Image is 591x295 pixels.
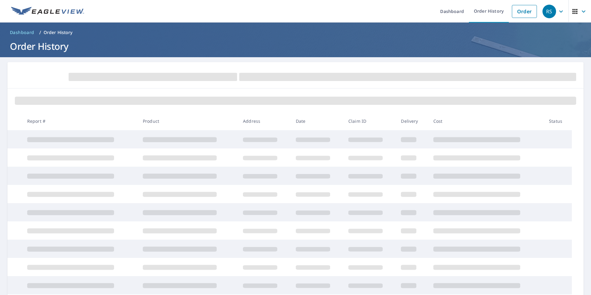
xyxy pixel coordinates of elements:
[343,112,396,130] th: Claim ID
[22,112,138,130] th: Report #
[396,112,428,130] th: Delivery
[512,5,537,18] a: Order
[291,112,343,130] th: Date
[11,7,84,16] img: EV Logo
[544,112,572,130] th: Status
[7,28,37,37] a: Dashboard
[7,40,584,53] h1: Order History
[428,112,544,130] th: Cost
[44,29,73,36] p: Order History
[542,5,556,18] div: RS
[10,29,34,36] span: Dashboard
[238,112,291,130] th: Address
[7,28,584,37] nav: breadcrumb
[138,112,238,130] th: Product
[39,29,41,36] li: /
